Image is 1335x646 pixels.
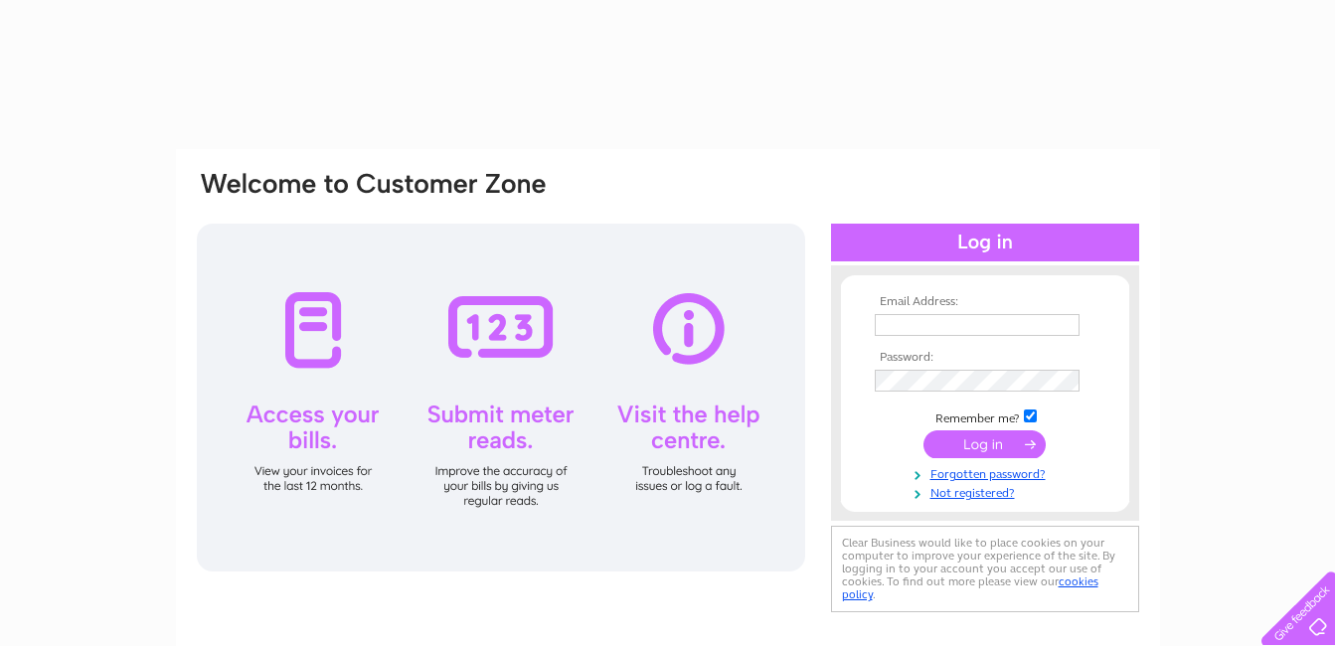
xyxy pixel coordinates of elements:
[923,430,1046,458] input: Submit
[842,574,1098,601] a: cookies policy
[870,351,1100,365] th: Password:
[875,482,1100,501] a: Not registered?
[870,295,1100,309] th: Email Address:
[870,406,1100,426] td: Remember me?
[831,526,1139,612] div: Clear Business would like to place cookies on your computer to improve your experience of the sit...
[875,463,1100,482] a: Forgotten password?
